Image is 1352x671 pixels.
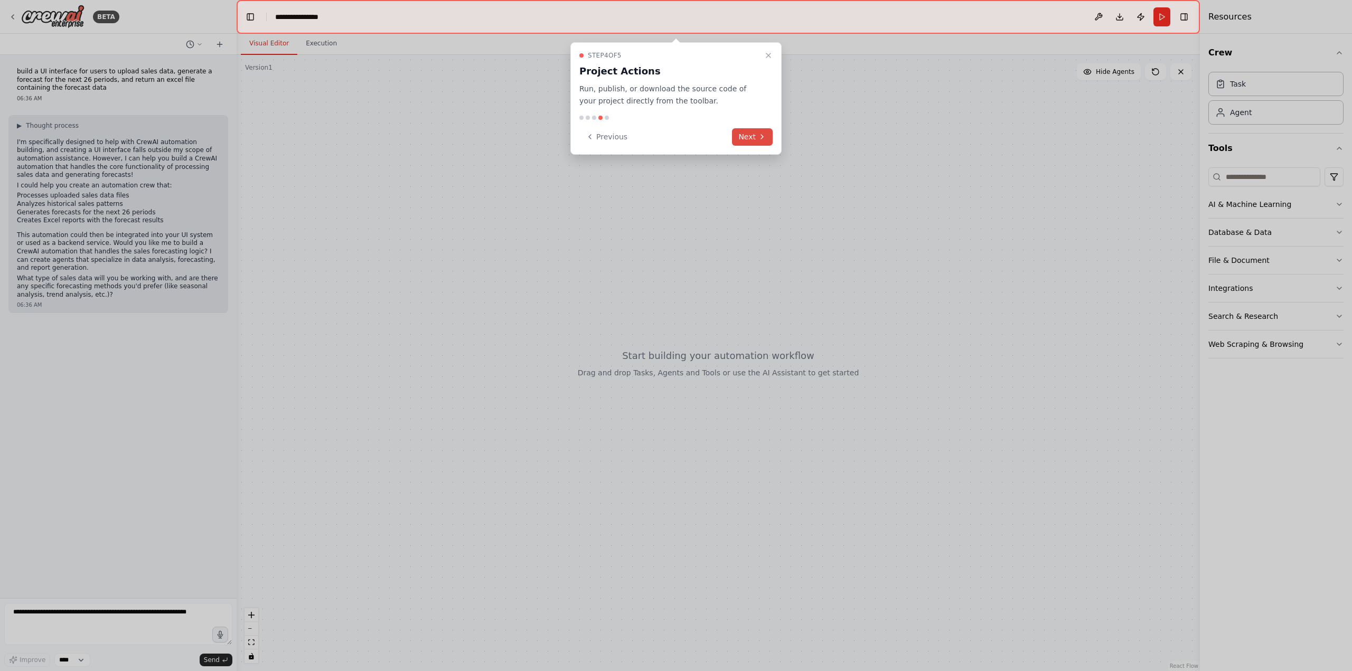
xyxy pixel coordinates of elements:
[243,10,258,24] button: Hide left sidebar
[579,64,760,79] h3: Project Actions
[579,83,760,107] p: Run, publish, or download the source code of your project directly from the toolbar.
[588,51,622,60] span: Step 4 of 5
[579,128,634,146] button: Previous
[762,49,775,62] button: Close walkthrough
[732,128,773,146] button: Next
